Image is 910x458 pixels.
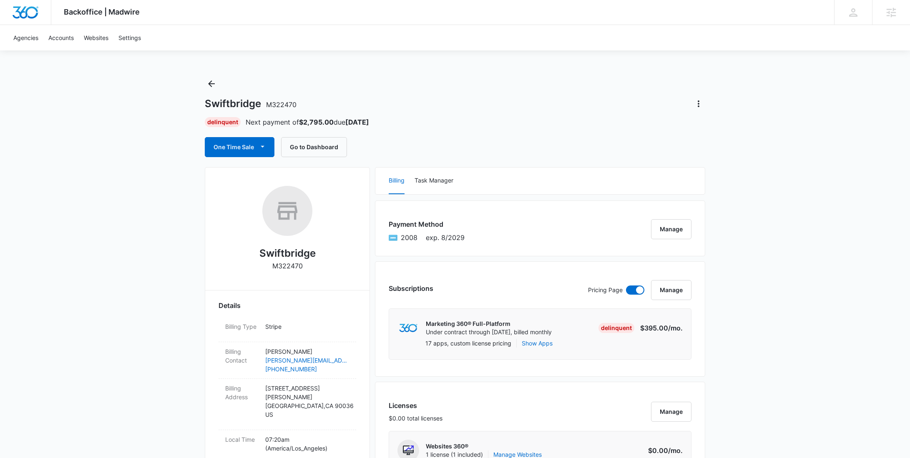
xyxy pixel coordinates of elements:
p: $0.00 total licenses [389,414,442,423]
p: Websites 360® [426,442,542,450]
a: Settings [113,25,146,50]
p: Pricing Page [588,285,623,295]
button: Actions [692,97,705,110]
div: Billing Contact[PERSON_NAME][PERSON_NAME][EMAIL_ADDRESS][DOMAIN_NAME][PHONE_NUMBER] [219,342,356,379]
a: Agencies [8,25,43,50]
span: Details [219,300,241,310]
dt: Billing Type [225,322,259,331]
a: [PHONE_NUMBER] [265,365,349,373]
button: Manage [651,219,691,239]
a: Accounts [43,25,79,50]
span: Backoffice | Madwire [64,8,140,16]
h3: Licenses [389,400,442,410]
p: M322470 [272,261,303,271]
p: Stripe [265,322,349,331]
span: /mo. [668,446,683,455]
dt: Billing Address [225,384,259,401]
a: [PERSON_NAME][EMAIL_ADDRESS][DOMAIN_NAME] [265,356,349,365]
dt: Local Time [225,435,259,444]
p: 17 apps, custom license pricing [425,339,511,348]
a: Websites [79,25,113,50]
button: Show Apps [522,339,553,348]
p: Marketing 360® Full-Platform [426,320,552,328]
h1: Swiftbridge [205,98,297,110]
p: Next payment of due [246,117,369,127]
button: Manage [651,280,691,300]
span: exp. 8/2029 [426,233,465,243]
div: Billing Address[STREET_ADDRESS][PERSON_NAME][GEOGRAPHIC_DATA],CA 90036US [219,379,356,430]
button: Task Manager [415,168,453,194]
p: $395.00 [640,323,683,333]
p: $0.00 [644,445,683,455]
p: Under contract through [DATE], billed monthly [426,328,552,336]
h3: Subscriptions [389,283,433,293]
strong: [DATE] [345,118,369,126]
span: M322470 [266,100,297,109]
div: Billing TypeStripe [219,317,356,342]
button: Manage [651,402,691,422]
p: [STREET_ADDRESS][PERSON_NAME] [GEOGRAPHIC_DATA] , CA 90036 US [265,384,349,419]
h3: Payment Method [389,219,465,229]
dt: Billing Contact [225,347,259,365]
button: Back [205,77,218,90]
p: 07:20am ( America/Los_Angeles ) [265,435,349,453]
div: Delinquent [205,117,241,127]
span: American Express ending with [401,233,417,243]
div: Delinquent [598,323,634,333]
img: marketing360Logo [399,324,417,333]
button: One Time Sale [205,137,274,157]
span: /mo. [668,324,683,332]
strong: $2,795.00 [299,118,334,126]
button: Go to Dashboard [281,137,347,157]
button: Billing [389,168,405,194]
h2: Swiftbridge [259,246,316,261]
p: [PERSON_NAME] [265,347,349,356]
